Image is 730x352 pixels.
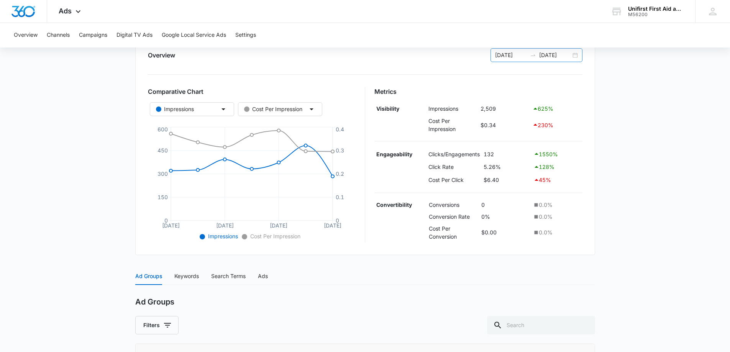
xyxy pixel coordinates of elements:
div: account id [628,12,684,17]
span: swap-right [530,52,536,58]
span: Impressions [207,233,238,239]
tspan: [DATE] [270,222,287,228]
tspan: 0.2 [336,170,344,177]
div: Impressions [156,105,194,113]
td: 2,509 [479,102,531,115]
tspan: 600 [157,126,167,132]
button: Filters [135,316,179,334]
button: Digital TV Ads [116,23,153,47]
tspan: 0.1 [336,194,344,200]
div: account name [628,6,684,12]
tspan: 0 [164,217,167,224]
td: $0.00 [479,223,531,242]
tspan: 450 [157,147,167,154]
div: Keywords [174,272,199,280]
button: Cost Per Impression [238,102,322,116]
div: Search Terms [211,272,246,280]
tspan: [DATE] [324,222,341,228]
td: $0.34 [479,115,531,135]
td: 0% [479,211,531,223]
strong: Engageability [376,151,412,157]
tspan: [DATE] [216,222,233,228]
tspan: 300 [157,170,167,177]
div: Ads [258,272,268,280]
div: 1550 % [533,149,581,159]
button: Settings [235,23,256,47]
tspan: 150 [157,194,167,200]
div: 625 % [532,104,581,113]
td: Impressions [427,102,479,115]
td: Cost Per Click [427,174,482,187]
span: Cost Per Impression [249,233,300,239]
tspan: [DATE] [162,222,179,228]
strong: Visibility [376,105,399,112]
div: 230 % [532,120,581,129]
div: 0.0 % [533,201,581,209]
td: Conversion Rate [427,211,479,223]
div: 0.0 % [533,228,581,236]
tspan: 0.3 [336,147,344,154]
div: 128 % [533,162,581,172]
td: 5.26% [482,160,532,174]
td: Conversions [427,199,479,211]
td: Cost Per Conversion [427,223,479,242]
button: Google Local Service Ads [162,23,226,47]
input: Search [487,316,595,334]
strong: Convertibility [376,201,412,208]
td: 132 [482,147,532,160]
span: to [530,52,536,58]
td: 0 [479,199,531,211]
div: 45 % [533,175,581,185]
input: End date [539,51,571,59]
h3: Comparative Chart [148,87,356,96]
h2: Ad Groups [135,297,174,307]
td: $6.40 [482,174,532,187]
div: 0.0 % [533,213,581,221]
td: Clicks/Engagements [427,147,482,160]
td: Cost Per Impression [427,115,479,135]
button: Impressions [150,102,234,116]
button: Overview [14,23,38,47]
input: Start date [495,51,527,59]
h2: Overview [148,51,175,60]
tspan: 0.4 [336,126,344,132]
tspan: 0 [336,217,339,224]
div: Cost Per Impression [244,105,302,113]
h3: Metrics [374,87,582,96]
div: Ad Groups [135,272,162,280]
button: Campaigns [79,23,107,47]
button: Channels [47,23,70,47]
td: Click Rate [427,160,482,174]
span: Ads [59,7,72,15]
